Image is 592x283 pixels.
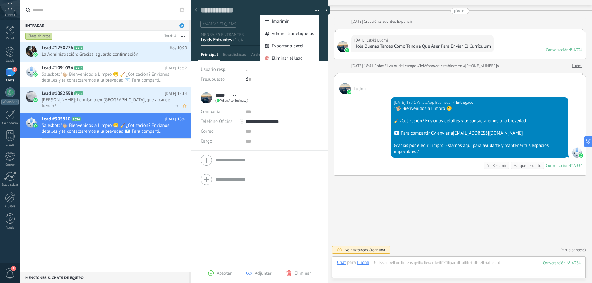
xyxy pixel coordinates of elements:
div: № A334 [569,163,582,168]
a: Lead #1082398 A335 [DATE] 15:14 [PERSON_NAME]: Lo mismo en [GEOGRAPHIC_DATA], que alcance tienen? [20,87,191,113]
span: Cuenta [5,13,15,17]
span: 2 [12,67,17,72]
div: Presupuesto [201,75,241,84]
div: Estadísticas [1,183,19,187]
span: Usuario resp. [201,67,226,72]
a: Lead #905910 A334 [DATE] 18:41 Salesbot: "🖐🏼 Bienvenidos a Limpro 😁 🧹¿Cotización? Envianos detall... [20,113,191,138]
span: Ludmi [377,37,388,43]
span: #agregar etiquetas [203,22,236,26]
div: $ [246,75,319,84]
div: № A334 [569,47,582,52]
a: [EMAIL_ADDRESS][DOMAIN_NAME] [453,130,523,136]
div: [DATE] 18:41 [354,37,377,43]
span: WhatsApp Business [220,99,246,102]
div: Ocultar [323,6,330,15]
div: No hay tareas. [345,247,385,253]
img: waba.svg [345,48,349,52]
span: 1 [11,266,16,271]
span: Imprimir [272,15,289,28]
span: Teléfono Oficina [201,119,233,124]
div: Gracias por elegir Limpro. Estamos aquí para ayudarte y mantener tus espacios impecables ." [394,143,565,155]
span: Principal [201,52,218,61]
div: 🧹¿Cotización? Envianos detalles y te contactaremos a la brevedad [394,118,565,124]
span: Lead #905910 [42,116,71,122]
div: 334 [543,260,581,265]
span: [PERSON_NAME]: Lo mismo en [GEOGRAPHIC_DATA], que alcance tienen? [42,97,175,109]
div: Total: 4 [162,33,176,39]
span: Eliminar el lead [272,52,303,65]
div: Chats [1,79,19,83]
span: Lead #1258276 [42,45,73,51]
button: Correo [201,127,214,136]
div: Ajustes [1,204,19,208]
div: Menciones & Chats de equipo [20,272,189,283]
div: Listas [1,143,19,147]
a: Lead #1091036 A336 [DATE] 15:52 Salesbot: "🖐🏼 Bienvenidos a Limpro 😁 🧹¿Cotización? Envianos detal... [20,62,191,87]
span: Lead #1091036 [42,65,73,71]
span: Salesbot: "🖐🏼 Bienvenidos a Limpro 😁 🧹¿Cotización? Envianos detalles y te contactaremos a la brev... [42,71,175,83]
div: [DATE] [454,8,466,14]
img: waba.svg [33,123,38,128]
div: [DATE] 18:41 [394,99,417,106]
span: Adjuntar [255,270,272,276]
div: 📧 Para compartir CV enviar a [394,130,565,136]
a: Ludmi [572,63,582,69]
div: Resumir [492,163,506,168]
span: Salesbot: "🖐🏼 Bienvenidos a Limpro 😁 🧹¿Cotización? Envianos detalles y te contactaremos a la brev... [42,123,175,134]
img: waba.svg [33,52,38,57]
span: [DATE] 15:14 [165,91,187,97]
div: Ludmi [357,260,369,265]
span: Aceptar [217,270,232,276]
span: Correo [201,128,214,134]
div: Usuario resp. [201,65,241,75]
span: para [347,260,356,266]
div: Calendario [1,121,19,125]
div: Entradas [20,20,189,31]
span: Hoy 10:20 [170,45,187,51]
span: A334 [72,117,81,121]
div: Marque resuelto [513,163,541,168]
img: waba.svg [347,90,351,94]
div: Ayuda [1,226,19,230]
div: Compañía [201,107,241,117]
span: A336 [74,66,83,70]
div: [DATE] 18:41 [351,63,375,69]
span: Administrar etiquetas [272,28,314,40]
span: Exportar a excel [272,40,304,52]
a: Exportar a excel [260,40,319,52]
span: Lead #1082398 [42,91,73,97]
span: Entregado [456,99,474,106]
span: La Administración: Gracias, aguardo confirmación [42,51,175,57]
span: Eliminar [295,270,311,276]
span: Estadísticas [223,52,246,61]
span: A337 [74,46,83,50]
span: [DATE] 18:41 [165,116,187,122]
span: Ludmi [339,83,351,94]
div: Conversación [546,163,569,168]
img: waba.svg [33,98,38,102]
span: [DATE] 15:52 [165,65,187,71]
span: ... [246,67,250,72]
span: WhatsApp Business [571,147,582,158]
a: Lead #1258276 A337 Hoy 10:20 La Administración: Gracias, aguardo confirmación [20,42,191,62]
span: se establece en «[PHONE_NUMBER]» [436,63,499,69]
span: Cargo [201,139,212,144]
div: Panel [1,37,19,41]
div: Leads [1,59,19,63]
div: "🖐🏼 Bienvenidos a Limpro 😁 [394,106,565,112]
img: waba.svg [579,153,583,158]
span: Ludmi [337,41,348,52]
div: Conversación [546,47,569,52]
button: Teléfono Oficina [201,117,233,127]
span: 2 eventos [380,18,396,25]
span: A335 [74,91,83,95]
span: 2 [179,23,184,28]
span: El valor del campo «Teléfono» [384,63,436,69]
span: Crear una [369,247,385,253]
a: Expandir [397,18,412,25]
div: Hola Buenas Tardes Como Tendría Que Aser Para Enviar El Currículum [354,43,491,50]
span: 0 [584,247,586,253]
div: [DATE] [351,18,364,25]
img: waba.svg [33,72,38,77]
